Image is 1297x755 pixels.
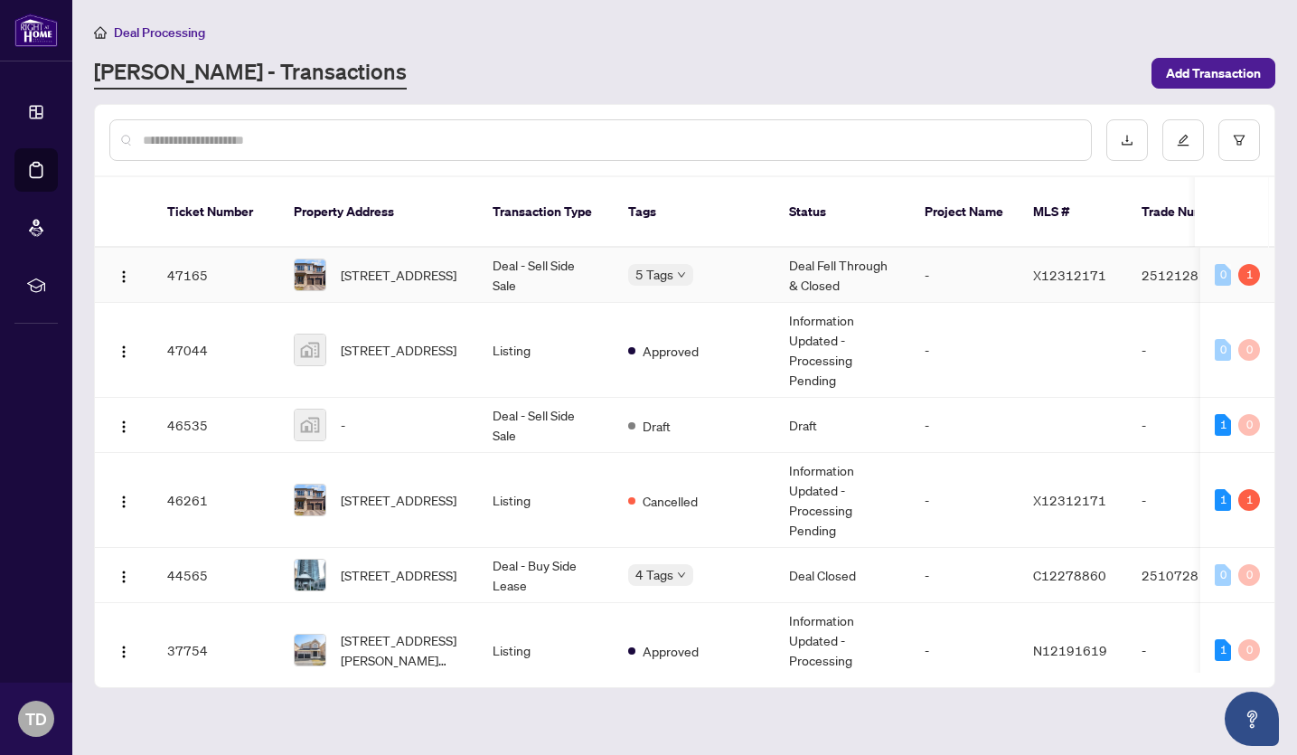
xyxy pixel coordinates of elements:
span: Cancelled [643,491,698,511]
button: Logo [109,636,138,665]
span: down [677,571,686,580]
button: Add Transaction [1151,58,1275,89]
button: download [1106,119,1148,161]
td: 46535 [153,398,279,453]
td: 47044 [153,303,279,398]
button: Logo [109,411,138,439]
td: Deal - Sell Side Sale [478,248,614,303]
td: Information Updated - Processing Pending [775,303,910,398]
div: 0 [1238,339,1260,361]
td: - [910,603,1019,698]
span: Approved [643,341,699,361]
th: Trade Number [1127,177,1254,248]
div: 1 [1215,489,1231,511]
span: edit [1177,134,1189,146]
div: 0 [1238,564,1260,586]
span: Approved [643,641,699,661]
td: 46261 [153,453,279,548]
th: Transaction Type [478,177,614,248]
img: thumbnail-img [295,410,325,440]
th: Property Address [279,177,478,248]
div: 0 [1238,639,1260,661]
span: Deal Processing [114,24,205,41]
span: Add Transaction [1166,59,1261,88]
div: 1 [1238,489,1260,511]
span: [STREET_ADDRESS] [341,340,456,360]
span: C12278860 [1033,567,1106,583]
button: Logo [109,486,138,514]
img: thumbnail-img [295,335,325,365]
img: thumbnail-img [295,635,325,665]
td: Deal Fell Through & Closed [775,248,910,303]
img: thumbnail-img [295,260,325,290]
img: Logo [117,420,131,434]
td: Draft [775,398,910,453]
td: 44565 [153,548,279,603]
td: Deal - Sell Side Sale [478,398,614,453]
td: Information Updated - Processing Pending [775,603,910,698]
td: Listing [478,303,614,398]
a: [PERSON_NAME] - Transactions [94,57,407,90]
img: Logo [117,344,131,359]
span: [STREET_ADDRESS] [341,565,456,585]
span: X12312171 [1033,267,1106,283]
span: Draft [643,416,671,436]
span: [STREET_ADDRESS] [341,265,456,285]
td: 37754 [153,603,279,698]
div: 0 [1215,339,1231,361]
td: - [910,453,1019,548]
th: Project Name [910,177,1019,248]
td: Deal - Buy Side Lease [478,548,614,603]
th: Status [775,177,910,248]
img: Logo [117,570,131,584]
button: filter [1218,119,1260,161]
td: 47165 [153,248,279,303]
img: thumbnail-img [295,560,325,590]
span: [STREET_ADDRESS][PERSON_NAME][PERSON_NAME] [341,630,464,670]
span: - [341,415,345,435]
td: 2512128 [1127,248,1254,303]
span: download [1121,134,1133,146]
span: [STREET_ADDRESS] [341,490,456,510]
td: - [910,248,1019,303]
td: - [1127,603,1254,698]
button: Logo [109,260,138,289]
td: - [910,548,1019,603]
td: Deal Closed [775,548,910,603]
td: - [910,303,1019,398]
span: 5 Tags [635,264,673,285]
button: Logo [109,561,138,590]
td: Listing [478,603,614,698]
td: Information Updated - Processing Pending [775,453,910,548]
button: Open asap [1225,692,1279,746]
td: - [910,398,1019,453]
th: MLS # [1019,177,1127,248]
div: 0 [1215,564,1231,586]
div: 0 [1238,414,1260,436]
img: thumbnail-img [295,485,325,515]
span: filter [1233,134,1245,146]
span: home [94,26,107,39]
span: X12312171 [1033,492,1106,508]
button: edit [1162,119,1204,161]
div: 0 [1215,264,1231,286]
img: Logo [117,645,131,659]
button: Logo [109,335,138,364]
td: - [1127,453,1254,548]
span: N12191619 [1033,642,1107,658]
img: logo [14,14,58,47]
img: Logo [117,495,131,509]
td: Listing [478,453,614,548]
span: down [677,270,686,279]
th: Tags [614,177,775,248]
div: 1 [1215,414,1231,436]
div: 1 [1238,264,1260,286]
td: - [1127,303,1254,398]
td: 2510728 [1127,548,1254,603]
img: Logo [117,269,131,284]
span: TD [25,706,47,731]
span: 4 Tags [635,564,673,585]
th: Ticket Number [153,177,279,248]
div: 1 [1215,639,1231,661]
td: - [1127,398,1254,453]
